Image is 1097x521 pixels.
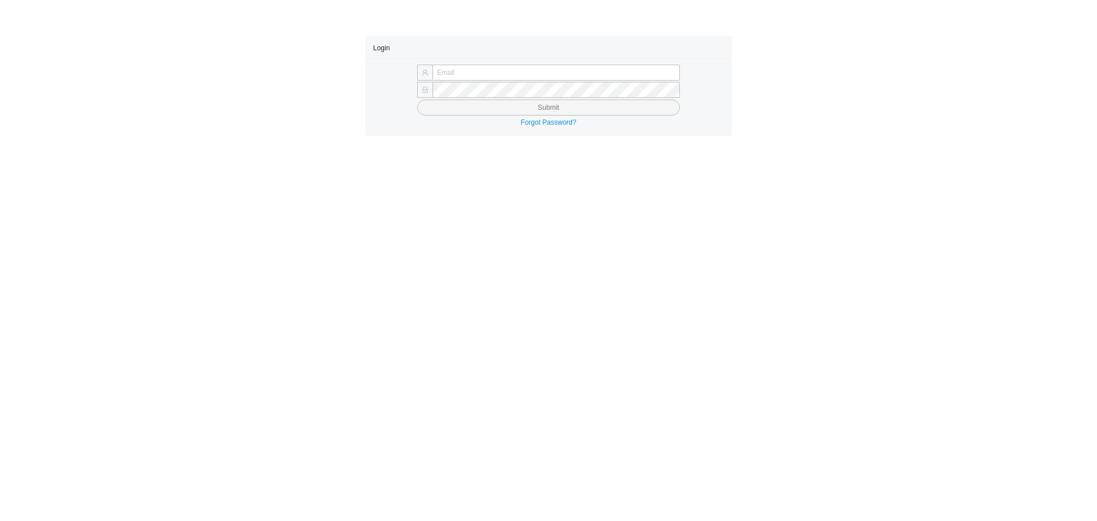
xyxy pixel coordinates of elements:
[417,100,680,116] button: Submit
[422,86,429,93] span: lock
[521,118,576,126] a: Forgot Password?
[373,37,724,58] div: Login
[433,65,680,81] input: Email
[422,69,429,76] span: user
